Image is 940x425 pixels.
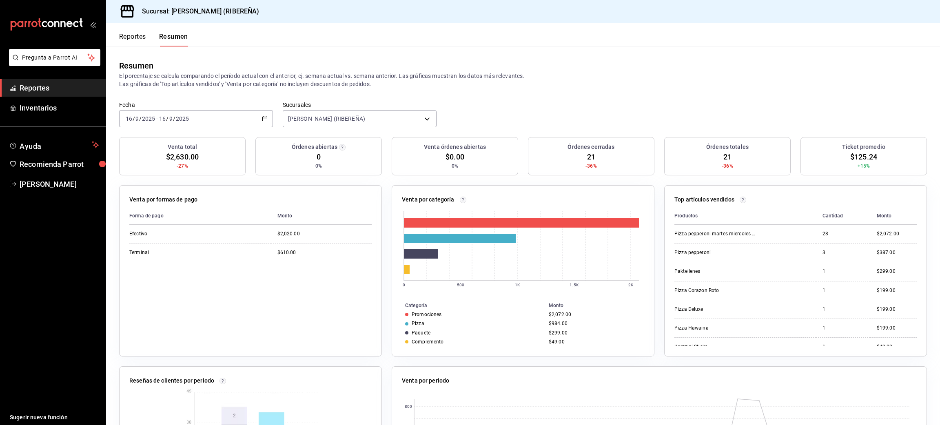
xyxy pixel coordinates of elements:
[277,249,372,256] div: $610.00
[674,325,756,332] div: Pizza Hawaina
[877,249,917,256] div: $387.00
[412,321,424,326] div: Pizza
[412,330,430,336] div: Paquete
[405,405,412,409] text: 800
[129,376,214,385] p: Reseñas de clientes por periodo
[283,102,437,108] label: Sucursales
[877,287,917,294] div: $199.00
[674,249,756,256] div: Pizza pepperoni
[674,195,734,204] p: Top artículos vendidos
[166,115,168,122] span: /
[173,115,175,122] span: /
[877,306,917,313] div: $199.00
[142,115,155,122] input: ----
[674,230,756,237] div: Pizza pepperoni martes-miercoles 89
[822,343,864,350] div: 1
[402,376,449,385] p: Venta por periodo
[166,151,199,162] span: $2,630.00
[570,283,579,287] text: 1.5K
[135,115,139,122] input: --
[133,115,135,122] span: /
[119,33,188,46] div: navigation tabs
[292,143,337,151] h3: Órdenes abiertas
[20,179,99,190] span: [PERSON_NAME]
[822,230,864,237] div: 23
[175,115,189,122] input: ----
[585,162,597,170] span: -36%
[858,162,870,170] span: +15%
[706,143,749,151] h3: Órdenes totales
[568,143,614,151] h3: Órdenes cerradas
[822,268,864,275] div: 1
[156,115,158,122] span: -
[822,287,864,294] div: 1
[545,301,654,310] th: Monto
[403,283,405,287] text: 0
[135,7,259,16] h3: Sucursal: [PERSON_NAME] (RIBEREÑA)
[119,60,153,72] div: Resumen
[159,33,188,46] button: Resumen
[723,151,732,162] span: 21
[674,207,816,225] th: Productos
[20,140,89,150] span: Ayuda
[674,306,756,313] div: Pizza Deluxe
[424,143,486,151] h3: Venta órdenes abiertas
[129,195,197,204] p: Venta por formas de pago
[10,413,99,422] span: Sugerir nueva función
[457,283,464,287] text: 500
[674,268,756,275] div: Paktellenes
[20,159,99,170] span: Recomienda Parrot
[674,287,756,294] div: Pizza Corazon Roto
[271,207,372,225] th: Monto
[412,312,441,317] div: Promociones
[119,33,146,46] button: Reportes
[129,230,211,237] div: Efectivo
[159,115,166,122] input: --
[119,72,927,88] p: El porcentaje se calcula comparando el período actual con el anterior, ej. semana actual vs. sema...
[119,102,273,108] label: Fecha
[139,115,142,122] span: /
[177,162,188,170] span: -27%
[168,143,197,151] h3: Venta total
[850,151,877,162] span: $125.24
[822,249,864,256] div: 3
[816,207,870,225] th: Cantidad
[22,53,88,62] span: Pregunta a Parrot AI
[515,283,520,287] text: 1K
[870,207,917,225] th: Monto
[446,151,464,162] span: $0.00
[842,143,885,151] h3: Ticket promedio
[317,151,321,162] span: 0
[90,21,96,28] button: open_drawer_menu
[628,283,634,287] text: 2K
[20,82,99,93] span: Reportes
[20,102,99,113] span: Inventarios
[822,325,864,332] div: 1
[549,339,641,345] div: $49.00
[549,330,641,336] div: $299.00
[587,151,595,162] span: 21
[392,301,545,310] th: Categoría
[877,268,917,275] div: $299.00
[402,195,454,204] p: Venta por categoría
[288,115,365,123] span: [PERSON_NAME] (RIBEREÑA)
[549,321,641,326] div: $984.00
[674,343,756,350] div: Karzzini Sticks
[877,230,917,237] div: $2,072.00
[277,230,372,237] div: $2,020.00
[129,249,211,256] div: Terminal
[412,339,443,345] div: Complemento
[6,59,100,68] a: Pregunta a Parrot AI
[877,343,917,350] div: $49.00
[315,162,322,170] span: 0%
[169,115,173,122] input: --
[452,162,458,170] span: 0%
[822,306,864,313] div: 1
[549,312,641,317] div: $2,072.00
[9,49,100,66] button: Pregunta a Parrot AI
[722,162,733,170] span: -36%
[877,325,917,332] div: $199.00
[129,207,271,225] th: Forma de pago
[125,115,133,122] input: --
